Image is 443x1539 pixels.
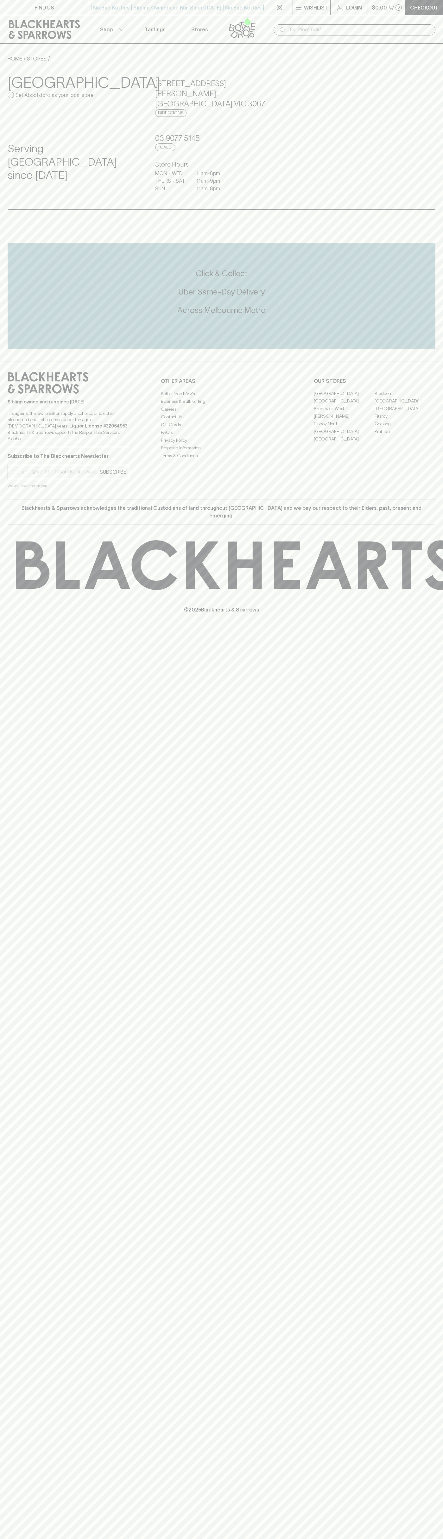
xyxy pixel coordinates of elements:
[8,73,140,91] h3: [GEOGRAPHIC_DATA]
[375,397,435,405] a: [GEOGRAPHIC_DATA]
[161,421,282,428] a: Gift Cards
[133,15,177,43] a: Tastings
[155,143,175,151] a: Call
[375,405,435,413] a: [GEOGRAPHIC_DATA]
[27,56,47,61] a: STORES
[145,26,165,33] p: Tastings
[314,420,375,428] a: Fitzroy North
[161,444,282,452] a: Shipping Information
[314,377,435,385] p: OUR STORES
[8,452,129,460] p: Subscribe to The Blackhearts Newsletter
[196,185,228,192] p: 11am - 8pm
[161,452,282,459] a: Terms & Conditions
[155,79,288,109] h5: [STREET_ADDRESS][PERSON_NAME] , [GEOGRAPHIC_DATA] VIC 3067
[155,159,288,169] h6: Store Hours
[161,377,282,385] p: OTHER AREAS
[155,109,187,117] a: Directions
[155,177,187,185] p: THURS - SAT
[8,268,435,279] h5: Click & Collect
[35,4,54,11] p: FIND US
[155,133,288,143] h5: 03 9077 5145
[13,467,97,477] input: e.g. jane@blackheartsandsparrows.com.au
[8,287,435,297] h5: Uber Same-Day Delivery
[89,15,133,43] button: Shop
[177,15,222,43] a: Stores
[375,420,435,428] a: Geelong
[314,413,375,420] a: [PERSON_NAME]
[97,465,129,479] button: SUBSCRIBE
[372,4,387,11] p: $0.00
[161,405,282,413] a: Careers
[196,169,228,177] p: 11am - 8pm
[69,423,128,428] strong: Liquor License #32064953
[375,413,435,420] a: Fitzroy
[289,25,430,35] input: Try "Pinot noir"
[314,405,375,413] a: Brunswick West
[8,142,140,182] h4: Serving [GEOGRAPHIC_DATA] since [DATE]
[314,397,375,405] a: [GEOGRAPHIC_DATA]
[375,428,435,435] a: Prahran
[196,177,228,185] p: 11am - 9pm
[304,4,328,11] p: Wishlist
[155,185,187,192] p: SUN
[346,4,362,11] p: Login
[375,390,435,397] a: Braddon
[397,6,400,9] p: 0
[161,413,282,421] a: Contact Us
[161,436,282,444] a: Privacy Policy
[161,429,282,436] a: FAQ's
[161,398,282,405] a: Business & Bulk Gifting
[161,390,282,397] a: Bottle Drop FAQ's
[8,56,22,61] a: HOME
[314,390,375,397] a: [GEOGRAPHIC_DATA]
[8,410,129,442] p: It is against the law to sell or supply alcohol to, or to obtain alcohol on behalf of a person un...
[100,26,113,33] p: Shop
[100,468,126,476] p: SUBSCRIBE
[8,399,129,405] p: Sibling owned and run since [DATE]
[314,428,375,435] a: [GEOGRAPHIC_DATA]
[410,4,439,11] p: Checkout
[8,243,435,349] div: Call to action block
[12,504,431,519] p: Blackhearts & Sparrows acknowledges the traditional Custodians of land throughout [GEOGRAPHIC_DAT...
[16,91,93,99] p: Set Abbotsford as your local store
[8,305,435,315] h5: Across Melbourne Metro
[314,435,375,443] a: [GEOGRAPHIC_DATA]
[155,169,187,177] p: MON - WED
[8,483,129,489] p: We will never spam you
[191,26,208,33] p: Stores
